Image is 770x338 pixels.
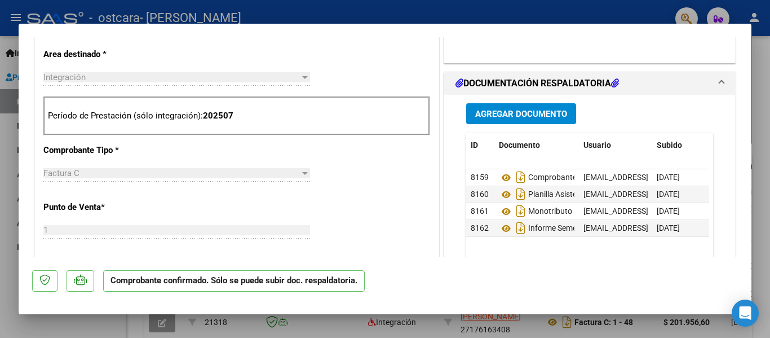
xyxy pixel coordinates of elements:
[471,207,489,216] span: 8161
[466,133,494,157] datatable-header-cell: ID
[499,207,572,216] span: Monotributo
[466,103,576,124] button: Agregar Documento
[471,173,489,182] span: 8159
[499,141,540,150] span: Documento
[455,77,619,90] h1: DOCUMENTACIÓN RESPALDATORIA
[514,202,528,220] i: Descargar documento
[657,141,682,150] span: Subido
[732,300,759,327] div: Open Intercom Messenger
[514,219,528,237] i: Descargar documento
[583,141,611,150] span: Usuario
[43,201,160,214] p: Punto de Venta
[471,190,489,199] span: 8160
[657,173,680,182] span: [DATE]
[709,133,765,157] datatable-header-cell: Acción
[43,168,79,178] span: Factura C
[579,133,652,157] datatable-header-cell: Usuario
[471,223,489,232] span: 8162
[43,72,86,82] span: Integración
[471,141,478,150] span: ID
[499,190,591,199] span: Planilla Asistencia
[444,72,735,95] mat-expansion-panel-header: DOCUMENTACIÓN RESPALDATORIA
[494,133,579,157] datatable-header-cell: Documento
[657,223,680,232] span: [DATE]
[514,168,528,186] i: Descargar documento
[657,190,680,199] span: [DATE]
[657,207,680,216] span: [DATE]
[499,173,577,182] span: Comprobante
[48,109,426,122] p: Período de Prestación (sólo integración):
[499,224,592,233] span: Informe Semestral
[203,111,233,121] strong: 202507
[475,109,567,119] span: Agregar Documento
[43,144,160,157] p: Comprobante Tipo *
[444,95,735,329] div: DOCUMENTACIÓN RESPALDATORIA
[514,185,528,203] i: Descargar documento
[103,270,365,292] p: Comprobante confirmado. Sólo se puede subir doc. respaldatoria.
[43,48,160,61] p: Area destinado *
[652,133,709,157] datatable-header-cell: Subido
